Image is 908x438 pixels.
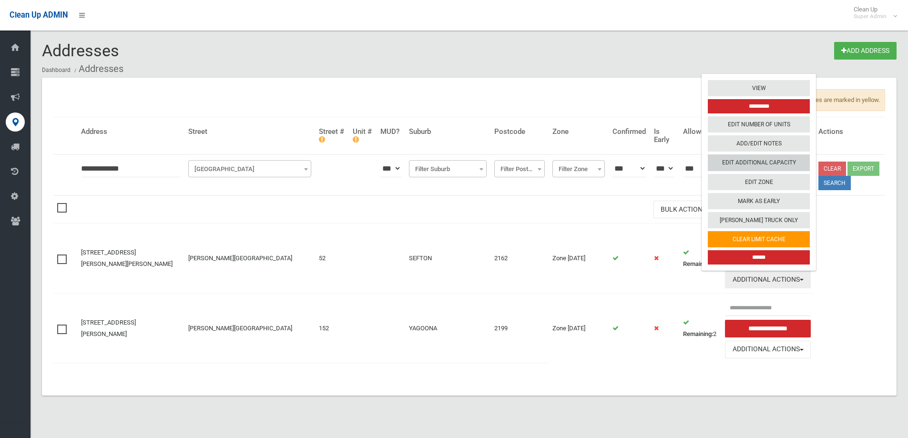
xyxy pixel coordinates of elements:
[490,294,549,363] td: 2199
[818,128,881,136] h4: Actions
[315,224,349,294] td: 52
[854,13,887,20] small: Super Admin
[494,128,545,136] h4: Postcode
[849,6,896,20] span: Clean Up
[409,128,487,136] h4: Suburb
[818,176,851,190] button: Search
[405,294,490,363] td: YAGOONA
[612,128,646,136] h4: Confirmed
[497,163,542,176] span: Filter Postcode
[315,294,349,363] td: 152
[708,116,810,132] a: Edit Number of Units
[683,330,713,337] strong: Remaining:
[679,224,721,294] td: 4
[188,128,311,136] h4: Street
[319,128,345,143] h4: Street #
[490,224,549,294] td: 2162
[494,160,545,177] span: Filter Postcode
[405,224,490,294] td: SEFTON
[184,294,315,363] td: [PERSON_NAME][GEOGRAPHIC_DATA]
[708,193,810,209] a: Mark As Early
[708,155,810,171] a: Edit Additional Capacity
[654,128,676,143] h4: Is Early
[747,89,885,111] span: Unconfirmed addresses are marked in yellow.
[708,80,810,96] a: View
[552,128,605,136] h4: Zone
[188,160,311,177] span: Filter Street
[708,231,810,247] a: Clear Limit Cache
[683,260,713,267] strong: Remaining:
[725,341,810,358] button: Additional Actions
[10,10,68,20] span: Clean Up ADMIN
[679,294,721,363] td: 2
[708,174,810,190] a: Edit Zone
[818,162,846,176] a: Clear
[42,41,119,60] span: Addresses
[708,135,810,152] a: Add/Edit Notes
[72,60,123,78] li: Addresses
[184,224,315,294] td: [PERSON_NAME][GEOGRAPHIC_DATA]
[549,294,609,363] td: Zone [DATE]
[683,128,717,136] h4: Allowed
[834,42,897,60] a: Add Address
[555,163,602,176] span: Filter Zone
[725,271,810,288] button: Additional Actions
[653,201,717,218] button: Bulk Actions
[81,249,173,267] a: [STREET_ADDRESS][PERSON_NAME][PERSON_NAME]
[411,163,484,176] span: Filter Suburb
[191,163,309,176] span: Filter Street
[81,319,136,337] a: [STREET_ADDRESS][PERSON_NAME]
[708,212,810,228] a: [PERSON_NAME] Truck Only
[552,160,605,177] span: Filter Zone
[42,67,71,73] a: Dashboard
[847,162,879,176] button: Export
[353,128,373,143] h4: Unit #
[81,128,181,136] h4: Address
[380,128,402,136] h4: MUD?
[549,224,609,294] td: Zone [DATE]
[409,160,487,177] span: Filter Suburb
